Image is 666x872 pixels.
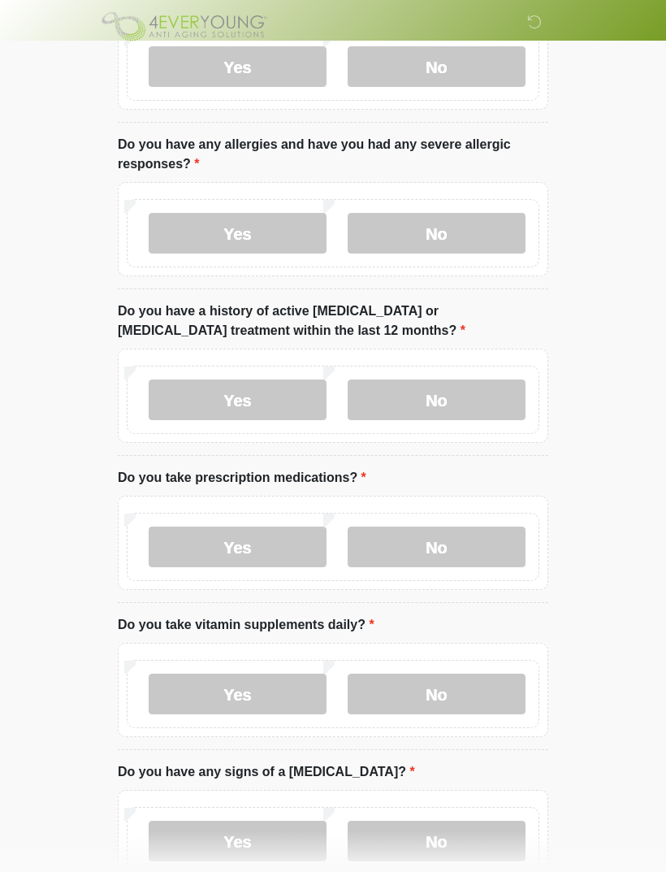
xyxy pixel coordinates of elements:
[348,822,525,862] label: No
[348,47,525,88] label: No
[149,822,327,862] label: Yes
[149,675,327,715] label: Yes
[118,302,548,341] label: Do you have a history of active [MEDICAL_DATA] or [MEDICAL_DATA] treatment within the last 12 mon...
[118,136,548,175] label: Do you have any allergies and have you had any severe allergic responses?
[149,527,327,568] label: Yes
[348,527,525,568] label: No
[118,469,366,488] label: Do you take prescription medications?
[102,12,267,41] img: 4Ever Young Frankfort Logo
[348,380,525,421] label: No
[348,675,525,715] label: No
[149,47,327,88] label: Yes
[149,380,327,421] label: Yes
[118,616,374,636] label: Do you take vitamin supplements daily?
[118,763,415,783] label: Do you have any signs of a [MEDICAL_DATA]?
[348,214,525,254] label: No
[149,214,327,254] label: Yes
